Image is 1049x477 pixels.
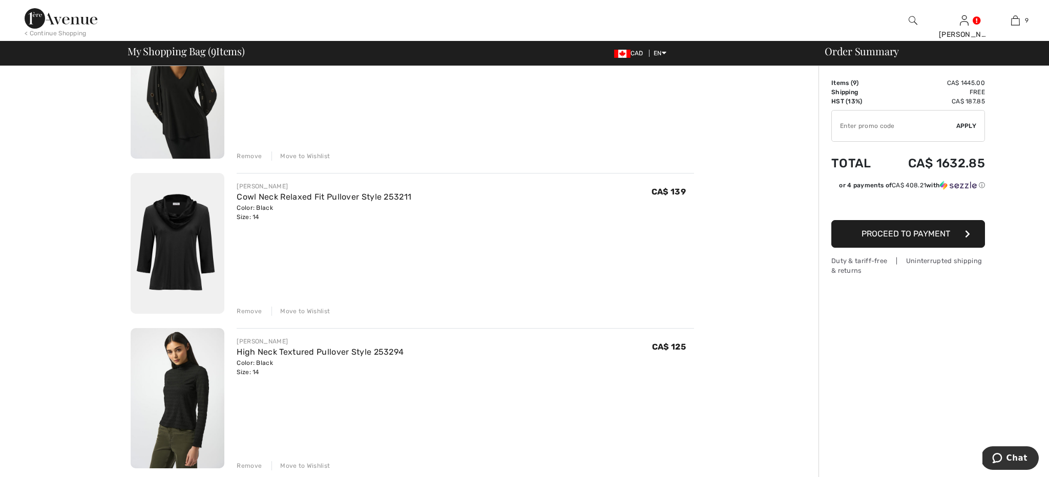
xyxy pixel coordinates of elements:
td: Total [831,146,884,181]
span: 9 [1025,16,1029,25]
button: Proceed to Payment [831,220,985,248]
span: Proceed to Payment [862,229,950,238]
iframe: Opens a widget where you can chat to one of our agents [982,446,1039,472]
img: 1ère Avenue [25,8,97,29]
span: My Shopping Bag ( Items) [128,46,245,56]
img: My Info [960,14,969,27]
span: EN [654,50,666,57]
div: or 4 payments ofCA$ 408.21withSezzle Click to learn more about Sezzle [831,181,985,193]
img: Pullover with Jewel Embellishment Style 253084 [131,18,224,159]
input: Promo code [832,111,956,141]
div: Order Summary [812,46,1043,56]
div: Move to Wishlist [271,307,330,316]
td: HST (13%) [831,97,884,106]
td: CA$ 1632.85 [884,146,985,181]
div: [PERSON_NAME] [237,182,411,191]
img: High Neck Textured Pullover Style 253294 [131,328,224,469]
span: CA$ 408.21 [892,182,926,189]
div: [PERSON_NAME] [939,29,989,40]
div: Move to Wishlist [271,461,330,470]
a: Cowl Neck Relaxed Fit Pullover Style 253211 [237,192,411,202]
img: Sezzle [940,181,977,190]
div: Color: Black Size: 14 [237,203,411,222]
img: Canadian Dollar [614,50,631,58]
div: Duty & tariff-free | Uninterrupted shipping & returns [831,256,985,275]
span: CA$ 125 [652,342,686,352]
div: Remove [237,461,262,470]
span: CA$ 139 [652,187,686,197]
a: 9 [990,14,1040,27]
div: Color: Black Size: 14 [237,358,404,377]
div: < Continue Shopping [25,29,87,38]
a: Sign In [960,15,969,25]
div: Remove [237,307,262,316]
td: CA$ 187.85 [884,97,985,106]
td: Free [884,88,985,97]
div: or 4 payments of with [839,181,985,190]
span: CAD [614,50,647,57]
a: High Neck Textured Pullover Style 253294 [237,347,404,357]
img: Cowl Neck Relaxed Fit Pullover Style 253211 [131,173,224,314]
div: Move to Wishlist [271,151,330,161]
span: 9 [211,44,216,57]
span: Apply [956,121,977,131]
td: Shipping [831,88,884,97]
img: search the website [909,14,917,27]
div: Remove [237,151,262,161]
td: Items ( ) [831,78,884,88]
img: My Bag [1011,14,1020,27]
span: 9 [853,79,856,86]
div: [PERSON_NAME] [237,337,404,346]
td: CA$ 1445.00 [884,78,985,88]
iframe: PayPal-paypal [831,193,985,216]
